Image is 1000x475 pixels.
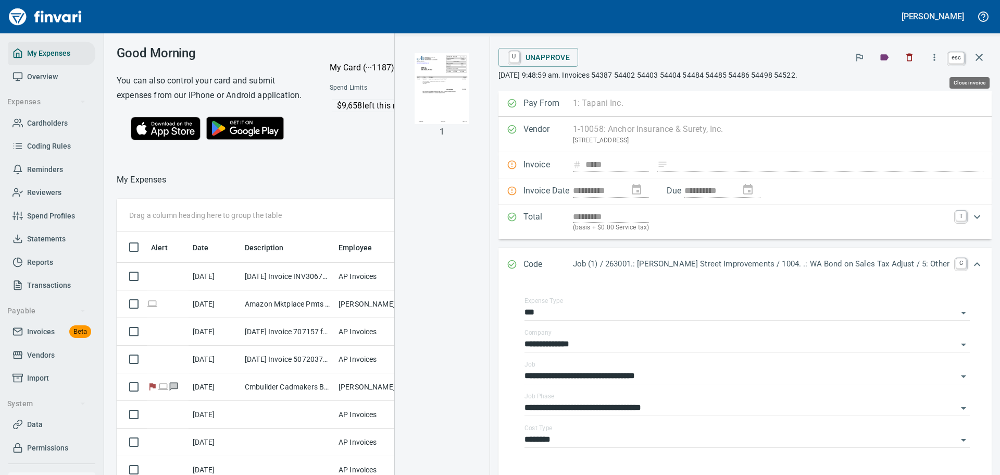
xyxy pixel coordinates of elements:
[189,401,241,429] td: [DATE]
[330,83,440,93] span: Spend Limits
[498,48,579,67] button: UUnapprove
[848,46,871,69] button: Flag
[27,47,70,60] span: My Expenses
[241,263,334,290] td: [DATE] Invoice INV3067874 from Copiers Northwest Inc. (1-25820)
[245,241,284,254] span: Description
[337,100,515,112] p: $9,658 left this month
[509,51,519,63] a: U
[27,117,68,130] span: Cardholders
[241,318,334,346] td: [DATE] Invoice 707157 from Pacific Office Automation (1-24021)
[193,241,222,254] span: Date
[69,326,91,338] span: Beta
[321,112,515,123] p: Online and foreign allowed
[523,211,573,233] p: Total
[8,135,95,158] a: Coding Rules
[117,174,166,186] p: My Expenses
[440,126,444,138] p: 1
[27,442,68,455] span: Permissions
[334,401,413,429] td: AP Invoices
[27,256,53,269] span: Reports
[334,318,413,346] td: AP Invoices
[8,65,95,89] a: Overview
[524,393,554,399] label: Job Phase
[339,241,385,254] span: Employee
[956,433,971,447] button: Open
[241,290,334,318] td: Amazon Mktplace Pmts [DOMAIN_NAME][URL] WA
[245,241,297,254] span: Description
[873,46,896,69] button: Labels
[8,158,95,181] a: Reminders
[27,70,58,83] span: Overview
[8,251,95,274] a: Reports
[169,383,180,390] span: Has messages
[8,436,95,460] a: Permissions
[6,4,84,29] a: Finvari
[147,300,158,307] span: Online transaction
[27,140,71,153] span: Coding Rules
[956,369,971,384] button: Open
[8,181,95,204] a: Reviewers
[8,413,95,436] a: Data
[902,11,964,22] h5: [PERSON_NAME]
[3,394,90,413] button: System
[27,233,66,246] span: Statements
[330,62,408,74] p: My Card (···1187)
[8,112,95,135] a: Cardholders
[189,373,241,401] td: [DATE]
[524,361,535,368] label: Job
[573,258,949,270] p: Job (1) / 263001.: [PERSON_NAME] Street Improvements / 1004. .: WA Bond on Sales Tax Adjust / 5: ...
[507,48,570,66] span: Unapprove
[523,258,573,272] p: Code
[129,210,282,221] p: Drag a column heading here to group the table
[189,346,241,373] td: [DATE]
[27,418,43,431] span: Data
[8,227,95,251] a: Statements
[498,204,992,239] div: Expand
[189,429,241,456] td: [DATE]
[151,241,168,254] span: Alert
[117,174,166,186] nav: breadcrumb
[117,74,304,103] h6: You can also control your card and submit expenses from our iPhone or Android application.
[334,346,413,373] td: AP Invoices
[956,211,966,221] a: T
[131,117,201,140] img: Download on the App Store
[189,318,241,346] td: [DATE]
[7,397,86,410] span: System
[151,241,181,254] span: Alert
[8,344,95,367] a: Vendors
[956,337,971,352] button: Open
[956,258,966,269] a: C
[117,46,304,60] h3: Good Morning
[241,346,334,373] td: [DATE] Invoice 5072037843 from Ricoh USA, Inc (1-22042)
[898,46,921,69] button: Discard
[334,429,413,456] td: AP Invoices
[334,263,413,290] td: AP Invoices
[8,274,95,297] a: Transactions
[956,401,971,416] button: Open
[498,70,992,80] p: [DATE] 9:48:59 am. Invoices 54387 54402 54403 54404 54484 54485 54486 54498 54522.
[948,52,964,64] a: esc
[27,279,71,292] span: Transactions
[899,8,967,25] button: [PERSON_NAME]
[147,383,158,390] span: Flagged
[193,241,209,254] span: Date
[524,298,563,304] label: Expense Type
[27,372,49,385] span: Import
[334,290,413,318] td: [PERSON_NAME]
[956,306,971,320] button: Open
[8,42,95,65] a: My Expenses
[7,305,86,318] span: Payable
[27,349,55,362] span: Vendors
[8,204,95,228] a: Spend Profiles
[524,425,553,431] label: Cost Type
[27,163,63,176] span: Reminders
[407,53,478,124] img: Page 1
[27,210,75,223] span: Spend Profiles
[8,320,95,344] a: InvoicesBeta
[7,95,86,108] span: Expenses
[3,92,90,112] button: Expenses
[241,373,334,401] td: Cmbuilder Cadmakers Burnaby Bcca
[8,367,95,390] a: Import
[339,241,372,254] span: Employee
[201,111,290,145] img: Get it on Google Play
